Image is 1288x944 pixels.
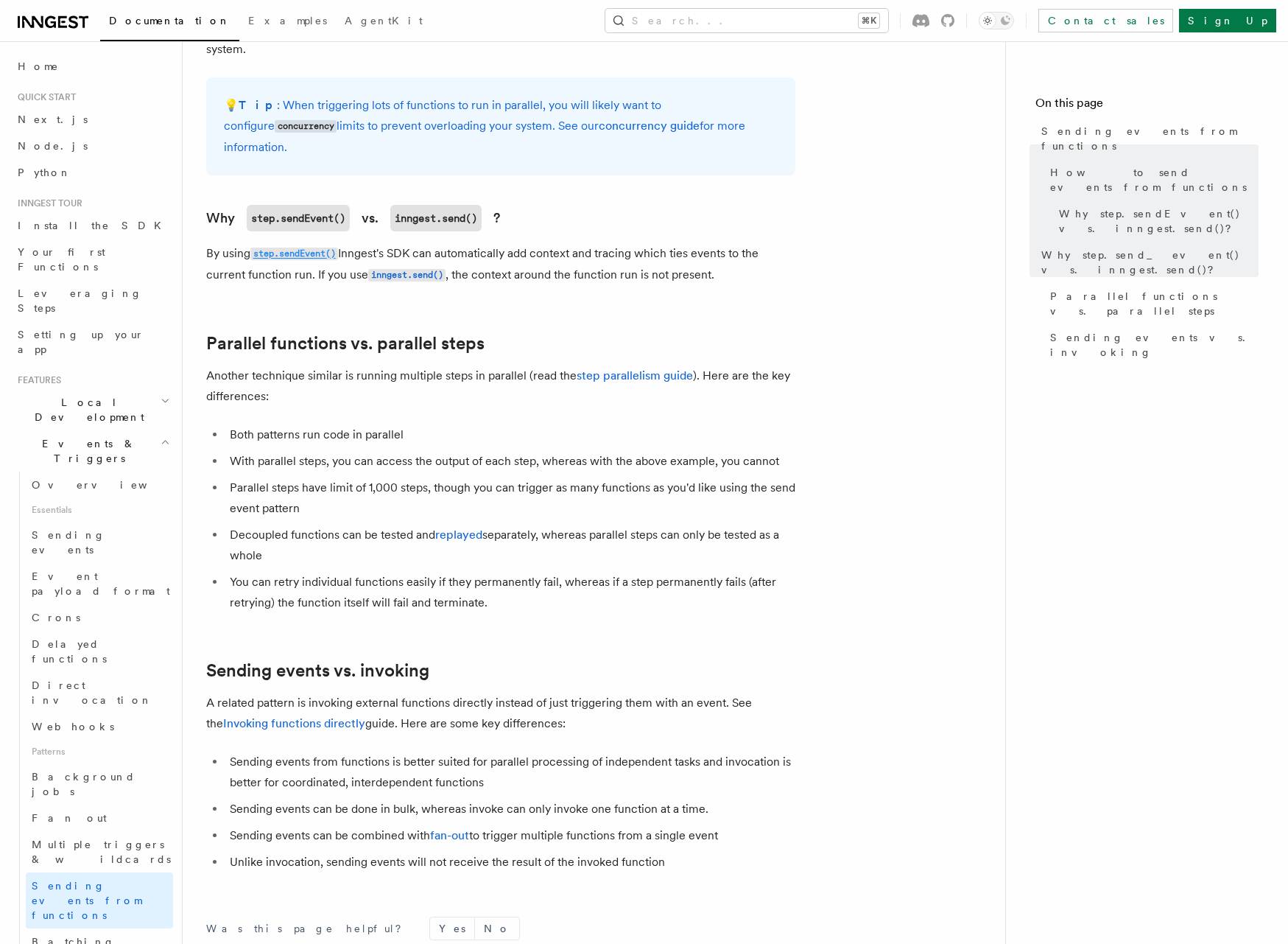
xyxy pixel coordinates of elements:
span: Quick start [12,91,76,103]
a: step.sendEvent() [250,246,338,260]
a: Direct invocation [26,672,173,713]
span: Sending events vs. invoking [1050,330,1259,360]
a: Node.js [12,133,173,159]
strong: Tip [239,98,277,112]
a: Sending events from functions [1035,118,1259,159]
li: Sending events from functions is better suited for parallel processing of independent tasks and i... [225,752,795,793]
a: Crons [26,604,173,631]
kbd: ⌘K [859,13,879,28]
button: Events & Triggers [12,430,173,472]
a: Whystep.sendEvent()vs.inngest.send()? [206,205,500,231]
span: Fan out [32,812,107,824]
span: Your first Functions [18,246,105,273]
span: Sending events [32,529,105,556]
a: Examples [239,4,336,40]
li: Sending events can be done in bulk, whereas invoke can only invoke one function at a time. [225,799,795,819]
span: Documentation [109,15,230,27]
li: With parallel steps, you can access the output of each step, whereas with the above example, you ... [225,451,795,472]
a: Setting up your app [12,321,173,363]
a: Delayed functions [26,631,173,672]
span: Install the SDK [18,220,170,231]
h4: On this page [1035,94,1259,118]
span: Essentials [26,498,173,522]
span: Webhooks [32,721,114,733]
a: concurrency guide [599,119,700,133]
span: Examples [248,15,327,27]
span: Why step.sendEvent() vs. inngest.send()? [1059,206,1259,236]
span: Parallel functions vs. parallel steps [1050,289,1259,318]
span: Why step.send_event() vs. inngest.send()? [1041,248,1259,277]
a: AgentKit [336,4,432,40]
span: Leveraging Steps [18,287,142,314]
span: Home [18,59,59,74]
a: Python [12,159,173,186]
button: Search...⌘K [605,9,888,32]
a: Contact sales [1038,9,1173,32]
span: Inngest tour [12,197,82,209]
span: Sending events from functions [32,880,141,921]
span: Overview [32,479,183,491]
a: Sending events [26,522,173,563]
span: Next.js [18,113,88,125]
span: AgentKit [345,15,423,27]
span: How to send events from functions [1050,165,1259,195]
p: 💡 : When triggering lots of functions to run in parallel, you will likely want to configure limit... [224,95,778,158]
code: step.sendEvent() [247,205,350,231]
a: Overview [26,472,173,498]
a: step parallelism guide [577,368,693,382]
a: Invoking functions directly [223,716,365,730]
a: How to send events from functions [1044,159,1259,200]
li: Unlike invocation, sending events will not receive the result of the invoked function [225,852,795,873]
span: Setting up your app [18,329,144,355]
a: Parallel functions vs. parallel steps [206,333,485,354]
code: step.sendEvent() [250,248,338,260]
code: inngest.send() [368,269,446,282]
button: No [475,917,519,940]
button: Local Development [12,389,173,430]
a: Sending events vs. invoking [1044,324,1259,366]
a: Background jobs [26,763,173,805]
p: Was this page helpful? [206,921,412,936]
a: Webhooks [26,713,173,740]
span: Features [12,374,61,386]
a: inngest.send() [368,268,446,282]
a: Why step.sendEvent() vs. inngest.send()? [1053,200,1259,242]
code: concurrency [275,120,337,133]
a: Fan out [26,805,173,831]
a: Multiple triggers & wildcards [26,831,173,873]
button: Yes [430,917,474,940]
a: Sending events vs. invoking [206,660,429,681]
a: fan-out [430,828,469,842]
a: Parallel functions vs. parallel steps [1044,283,1259,324]
span: Crons [32,612,80,623]
a: Next.js [12,106,173,133]
p: A related pattern is invoking external functions directly instead of just triggering them with an... [206,693,795,734]
li: Both patterns run code in parallel [225,424,795,445]
span: Delayed functions [32,638,107,665]
a: Install the SDK [12,212,173,239]
a: replayed [435,528,482,542]
span: Local Development [12,395,161,424]
a: Leveraging Steps [12,280,173,321]
a: Documentation [100,4,239,41]
p: By using Inngest's SDK can automatically add context and tracing which ties events to the current... [206,243,795,286]
span: Event payload format [32,570,170,597]
li: Parallel steps have limit of 1,000 steps, though you can trigger as many functions as you'd like ... [225,478,795,519]
a: Sign Up [1179,9,1276,32]
a: Event payload format [26,563,173,604]
li: Sending events can be combined with to trigger multiple functions from a single event [225,825,795,846]
li: Decoupled functions can be tested and separately, whereas parallel steps can only be tested as a ... [225,525,795,566]
span: Events & Triggers [12,436,161,466]
span: Python [18,167,71,178]
a: Sending events from functions [26,873,173,929]
a: Why step.send_event() vs. inngest.send()? [1035,242,1259,283]
button: Toggle dark mode [979,12,1014,29]
a: Home [12,53,173,80]
a: Your first Functions [12,239,173,280]
span: Multiple triggers & wildcards [32,839,171,865]
span: Direct invocation [32,679,152,706]
span: Node.js [18,140,88,152]
span: Patterns [26,740,173,763]
p: Another technique similar is running multiple steps in parallel (read the ). Here are the key dif... [206,366,795,407]
span: Sending events from functions [1041,124,1259,153]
